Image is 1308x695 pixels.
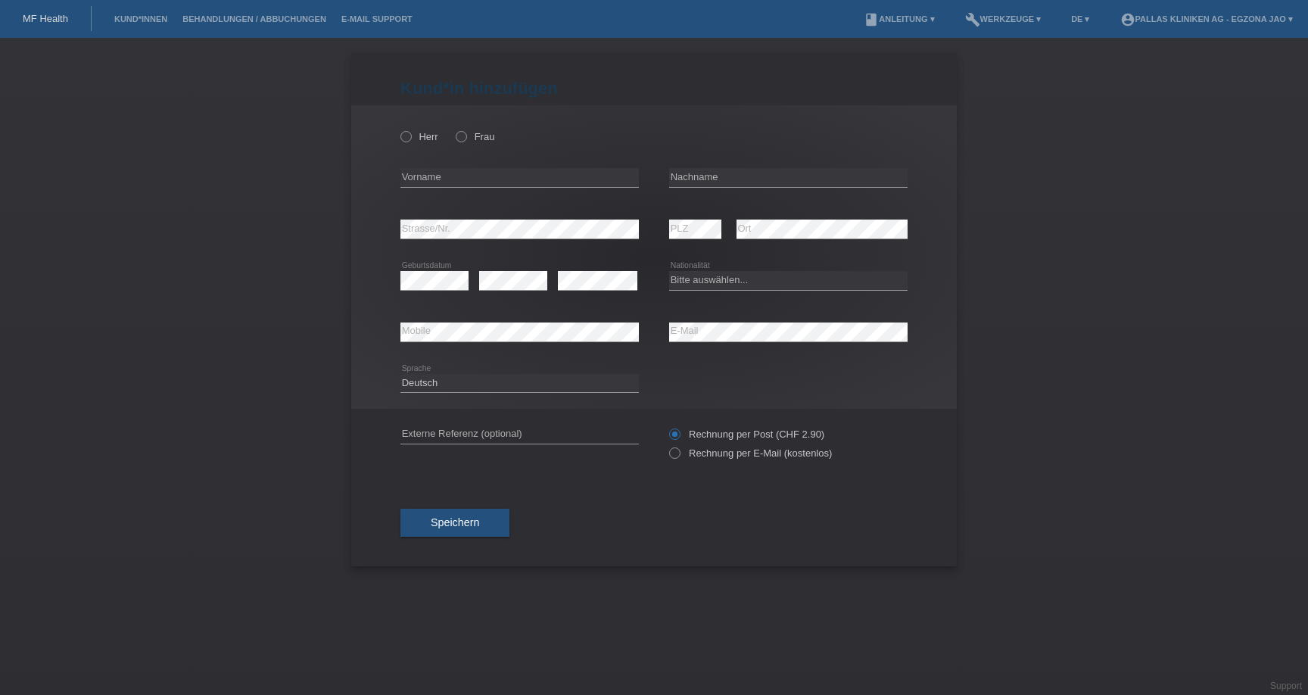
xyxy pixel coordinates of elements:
a: MF Health [23,13,68,24]
i: book [864,12,879,27]
i: account_circle [1120,12,1135,27]
label: Frau [456,131,494,142]
h1: Kund*in hinzufügen [400,79,908,98]
input: Rechnung per E-Mail (kostenlos) [669,447,679,466]
a: buildWerkzeuge ▾ [958,14,1049,23]
input: Frau [456,131,466,141]
label: Herr [400,131,438,142]
button: Speichern [400,509,509,538]
a: account_circlePallas Kliniken AG - Egzona Jao ▾ [1113,14,1301,23]
input: Rechnung per Post (CHF 2.90) [669,429,679,447]
i: build [965,12,980,27]
span: Speichern [431,516,479,528]
a: bookAnleitung ▾ [856,14,942,23]
a: E-Mail Support [334,14,420,23]
label: Rechnung per Post (CHF 2.90) [669,429,824,440]
a: Support [1270,681,1302,691]
label: Rechnung per E-Mail (kostenlos) [669,447,832,459]
input: Herr [400,131,410,141]
a: Kund*innen [107,14,175,23]
a: Behandlungen / Abbuchungen [175,14,334,23]
a: DE ▾ [1064,14,1097,23]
